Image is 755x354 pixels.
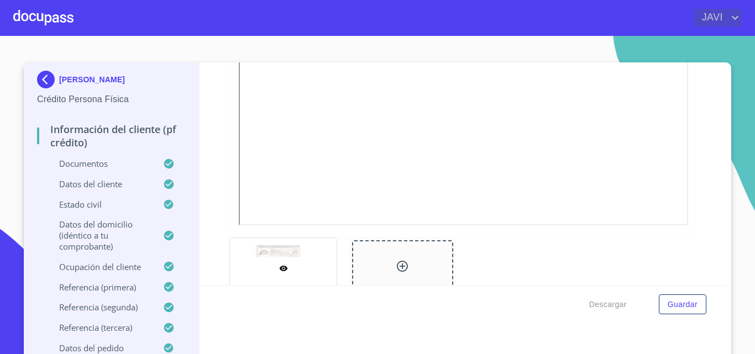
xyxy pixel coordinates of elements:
span: JAVI [694,9,728,27]
p: Información del cliente (PF crédito) [37,123,186,149]
p: Referencia (primera) [37,282,163,293]
p: Estado Civil [37,199,163,210]
p: Datos del domicilio (idéntico a tu comprobante) [37,219,163,252]
p: Ocupación del Cliente [37,261,163,272]
p: Datos del cliente [37,178,163,189]
p: Referencia (segunda) [37,302,163,313]
button: account of current user [694,9,742,27]
p: Crédito Persona Física [37,93,186,106]
p: Datos del pedido [37,342,163,353]
img: Docupass spot blue [37,71,59,88]
p: Referencia (tercera) [37,322,163,333]
button: Guardar [659,294,706,315]
p: [PERSON_NAME] [59,75,125,84]
span: Descargar [589,298,627,311]
button: Descargar [585,294,631,315]
div: [PERSON_NAME] [37,71,186,93]
p: Documentos [37,158,163,169]
span: Guardar [668,298,698,311]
